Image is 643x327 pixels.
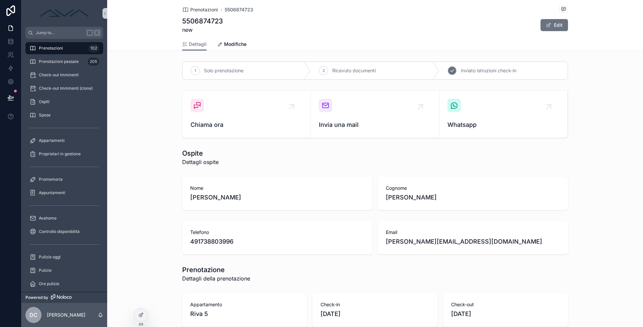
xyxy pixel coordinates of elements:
a: Pulizie [25,264,103,276]
span: [PERSON_NAME] [190,193,364,202]
span: Dettagli ospite [182,158,219,166]
span: DC [29,311,38,319]
span: Promemoria [39,177,63,182]
button: Edit [541,19,568,31]
div: 102 [88,44,99,52]
span: Dettagli della prenotazione [182,274,250,282]
a: Invia una mail [311,91,439,138]
a: Pulizie oggi [25,251,103,263]
span: Appuntamenti [39,190,65,195]
span: Nome [190,185,364,191]
span: [DATE] [320,309,429,319]
span: Controllo disponibilità [39,229,80,234]
a: Modifiche [217,38,246,52]
span: K [94,30,100,35]
span: Check-in [320,301,429,308]
span: Riva 5 [190,309,299,319]
button: Jump to...K [25,27,103,39]
span: Dettagli [189,41,207,48]
a: Appuntamenti [25,187,103,199]
span: 491738803996 [190,237,364,246]
span: 2 [323,68,325,73]
span: Prenotazioni passate [39,59,79,64]
a: Ospiti [25,96,103,108]
a: Powered by [21,292,107,303]
h1: 5506874723 [182,16,223,26]
span: Pulizie [39,268,52,273]
h1: Ospite [182,149,219,158]
span: Inviato istruzioni check-in [461,67,516,74]
span: Appartamento [190,301,299,308]
a: Spese [25,109,103,121]
a: Chiama ora [183,91,311,138]
a: Prenotazioni [182,6,218,13]
span: Ricevuto documenti [332,67,376,74]
span: Prenotazioni [190,6,218,13]
span: Telefono [190,229,364,236]
span: new [182,26,223,34]
span: [PERSON_NAME][EMAIL_ADDRESS][DOMAIN_NAME] [386,237,560,246]
a: Prenotazioni passate205 [25,56,103,68]
a: Controllo disponibilità [25,226,103,238]
span: Whatsapp [447,120,559,130]
span: Cognome [386,185,560,191]
span: 1 [195,68,196,73]
h1: Prenotazione [182,265,250,274]
a: Avahome [25,212,103,224]
span: Invia una mail [319,120,431,130]
a: Proprietari in gestione [25,148,103,160]
a: Ore pulizie [25,278,103,290]
span: Check-out imminenti [39,72,79,78]
a: 5506874723 [225,6,253,13]
a: Promemoria [25,173,103,185]
span: Chiama ora [191,120,302,130]
a: Prenotazioni102 [25,42,103,54]
span: Appartamenti [39,138,65,143]
span: Check-out [451,301,560,308]
span: Ore pulizie [39,281,59,287]
span: Proprietari in gestione [39,151,81,157]
a: Check-out imminenti (clone) [25,82,103,94]
span: Modifiche [224,41,246,48]
span: Ospiti [39,99,50,104]
span: [DATE] [451,309,560,319]
span: Jump to... [36,30,84,35]
a: Dettagli [182,38,207,51]
a: Check-out imminenti [25,69,103,81]
span: Pulizie oggi [39,254,61,260]
div: scrollable content [21,39,107,292]
span: [PERSON_NAME] [386,193,560,202]
div: 205 [88,58,99,66]
a: Whatsapp [439,91,568,138]
p: [PERSON_NAME] [47,312,85,318]
img: App logo [38,8,91,19]
a: Appartamenti [25,135,103,147]
span: Email [386,229,560,236]
span: Check-out imminenti (clone) [39,86,93,91]
span: Solo prenotazione [204,67,243,74]
span: Powered by [25,295,48,300]
span: Prenotazioni [39,46,63,51]
span: Avahome [39,216,57,221]
span: Spese [39,112,51,118]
